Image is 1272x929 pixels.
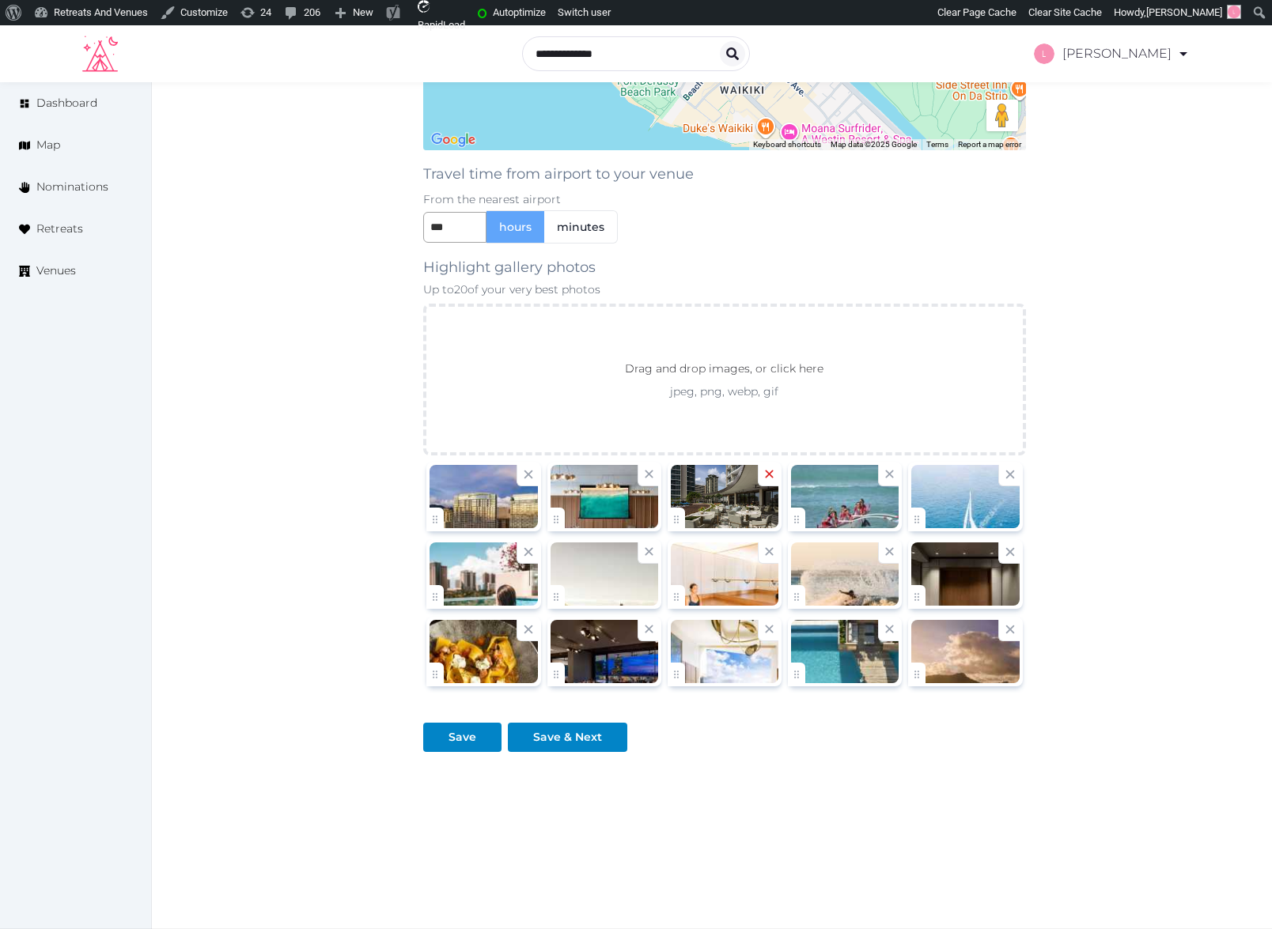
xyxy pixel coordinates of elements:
[423,281,1025,297] p: Up to 20 of your very best photos
[427,130,479,150] img: Google
[1034,32,1190,76] a: [PERSON_NAME]
[423,191,1025,207] p: From the nearest airport
[449,729,476,746] div: Save
[1028,6,1102,18] span: Clear Site Cache
[423,256,596,278] label: Highlight gallery photos
[937,6,1016,18] span: Clear Page Cache
[612,360,836,383] p: Drag and drop images, or click here
[533,729,602,746] div: Save & Next
[958,140,1021,149] a: Report a map error
[36,262,76,279] span: Venues
[36,221,83,237] span: Retreats
[1146,6,1222,18] span: [PERSON_NAME]
[557,219,604,235] span: minutes
[36,179,108,195] span: Nominations
[831,140,917,149] span: Map data ©2025 Google
[926,140,948,149] a: Terms
[596,383,852,399] p: jpeg, png, webp, gif
[499,219,532,235] span: hours
[427,130,479,150] a: Open this area in Google Maps (opens a new window)
[36,95,97,111] span: Dashboard
[986,100,1018,131] button: Drag Pegman onto the map to open Street View
[36,137,60,153] span: Map
[423,163,694,185] label: Travel time from airport to your venue
[753,139,821,150] button: Keyboard shortcuts
[423,723,502,752] button: Save
[508,723,627,752] button: Save & Next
